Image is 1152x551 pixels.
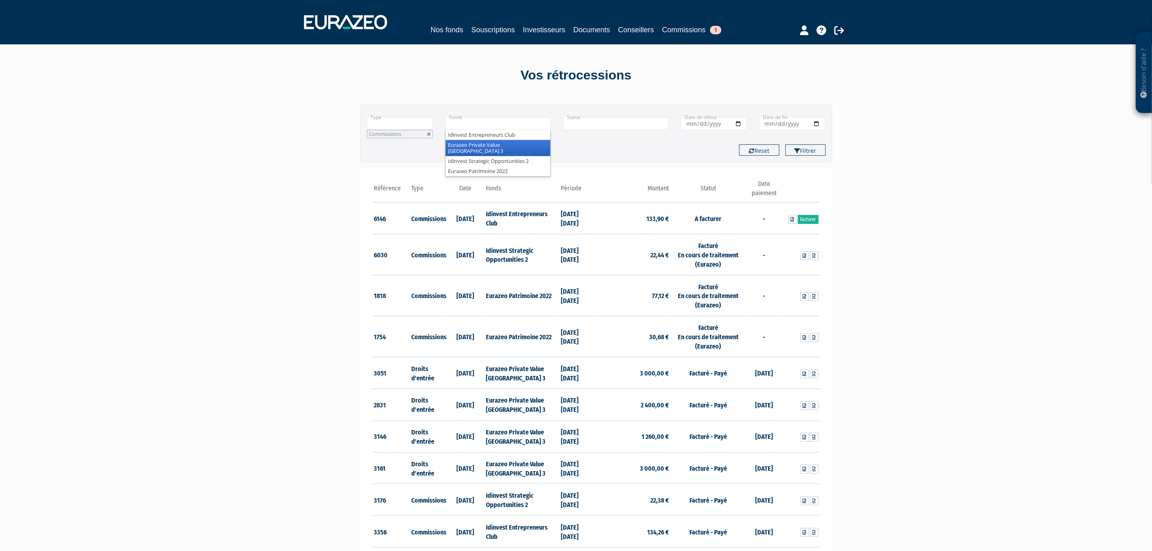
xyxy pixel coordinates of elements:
[746,357,783,389] td: [DATE]
[447,389,484,421] td: [DATE]
[409,452,447,484] td: Droits d'entrée
[710,26,721,34] span: 1
[304,15,387,29] img: 1732889491-logotype_eurazeo_blanc_rvb.png
[746,516,783,548] td: [DATE]
[618,24,654,35] a: Conseillers
[447,357,484,389] td: [DATE]
[671,421,746,453] td: Facturé - Payé
[596,452,671,484] td: 3 000,00 €
[559,484,596,516] td: [DATE] [DATE]
[409,316,447,357] td: Commissions
[671,452,746,484] td: Facturé - Payé
[447,316,484,357] td: [DATE]
[484,516,558,548] td: Idinvest Entrepreneurs Club
[596,421,671,453] td: 1 260,00 €
[746,452,783,484] td: [DATE]
[409,234,447,275] td: Commissions
[372,484,410,516] td: 3176
[559,516,596,548] td: [DATE] [DATE]
[596,316,671,357] td: 30,68 €
[596,357,671,389] td: 3 000,00 €
[671,202,746,234] td: A facturer
[484,202,558,234] td: Idinvest Entrepreneurs Club
[798,215,819,224] a: Facturer
[372,316,410,357] td: 1754
[447,516,484,548] td: [DATE]
[471,24,515,35] a: Souscriptions
[484,316,558,357] td: Eurazeo Patrimoine 2022
[484,357,558,389] td: Eurazeo Private Value [GEOGRAPHIC_DATA] 3
[484,179,558,202] th: Fonds
[372,516,410,548] td: 3356
[409,179,447,202] th: Type
[372,275,410,316] td: 1818
[671,234,746,275] td: Facturé En cours de traitement (Eurazeo)
[372,202,410,234] td: 6146
[446,166,550,176] li: Eurazeo Patrimoine 2022
[484,275,558,316] td: Eurazeo Patrimoine 2022
[559,316,596,357] td: [DATE] [DATE]
[447,275,484,316] td: [DATE]
[573,24,610,35] a: Documents
[671,316,746,357] td: Facturé En cours de traitement (Eurazeo)
[596,202,671,234] td: 133,90 €
[671,516,746,548] td: Facturé - Payé
[596,275,671,316] td: 77,12 €
[596,389,671,421] td: 2 400,00 €
[559,179,596,202] th: Période
[372,179,410,202] th: Référence
[369,130,402,138] span: Commissions
[523,24,565,35] a: Investisseurs
[671,484,746,516] td: Facturé - Payé
[671,389,746,421] td: Facturé - Payé
[447,234,484,275] td: [DATE]
[431,24,463,35] a: Nos fonds
[559,357,596,389] td: [DATE] [DATE]
[372,389,410,421] td: 2831
[484,234,558,275] td: Idinvest Strategic Opportunities 2
[739,144,779,156] button: Reset
[484,452,558,484] td: Eurazeo Private Value [GEOGRAPHIC_DATA] 3
[596,234,671,275] td: 22,44 €
[484,484,558,516] td: Idinvest Strategic Opportunities 2
[596,516,671,548] td: 134,26 €
[596,179,671,202] th: Montant
[746,484,783,516] td: [DATE]
[446,156,550,166] li: Idinvest Strategic Opportunities 2
[671,357,746,389] td: Facturé - Payé
[746,389,783,421] td: [DATE]
[447,421,484,453] td: [DATE]
[446,130,550,140] li: Idinvest Entrepreneurs Club
[559,275,596,316] td: [DATE] [DATE]
[559,234,596,275] td: [DATE] [DATE]
[409,484,447,516] td: Commissions
[559,452,596,484] td: [DATE] [DATE]
[559,202,596,234] td: [DATE] [DATE]
[409,516,447,548] td: Commissions
[372,452,410,484] td: 3161
[484,421,558,453] td: Eurazeo Private Value [GEOGRAPHIC_DATA] 3
[409,389,447,421] td: Droits d'entrée
[596,484,671,516] td: 22,38 €
[346,66,806,85] div: Vos rétrocessions
[671,179,746,202] th: Statut
[484,389,558,421] td: Eurazeo Private Value [GEOGRAPHIC_DATA] 3
[1140,37,1149,109] p: Besoin d'aide ?
[446,140,550,156] li: Eurazeo Private Value [GEOGRAPHIC_DATA] 3
[559,421,596,453] td: [DATE] [DATE]
[671,275,746,316] td: Facturé En cours de traitement (Eurazeo)
[746,316,783,357] td: -
[746,421,783,453] td: [DATE]
[409,275,447,316] td: Commissions
[559,389,596,421] td: [DATE] [DATE]
[409,421,447,453] td: Droits d'entrée
[409,357,447,389] td: Droits d'entrée
[409,202,447,234] td: Commissions
[372,234,410,275] td: 6030
[447,202,484,234] td: [DATE]
[447,179,484,202] th: Date
[746,234,783,275] td: -
[785,144,826,156] button: Filtrer
[662,24,721,37] a: Commissions1
[746,179,783,202] th: Date paiement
